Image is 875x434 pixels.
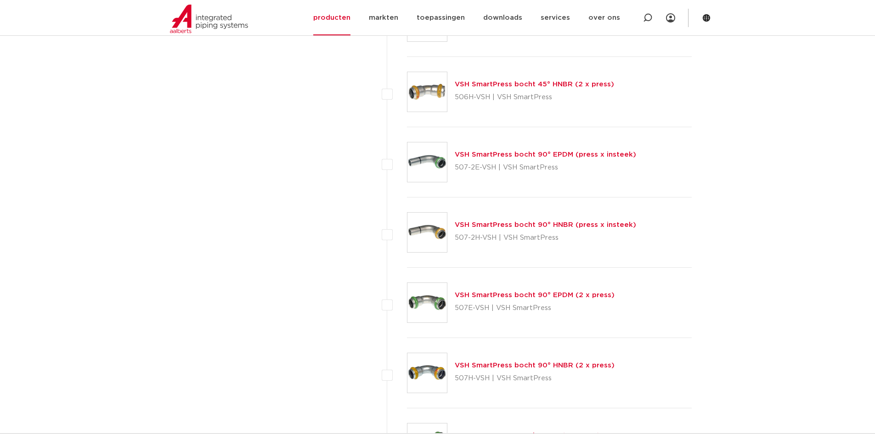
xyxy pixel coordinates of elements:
[407,283,447,322] img: Thumbnail for VSH SmartPress bocht 90° EPDM (2 x press)
[407,142,447,182] img: Thumbnail for VSH SmartPress bocht 90° EPDM (press x insteek)
[455,221,636,228] a: VSH SmartPress bocht 90° HNBR (press x insteek)
[455,231,636,245] p: 507-2H-VSH | VSH SmartPress
[455,160,636,175] p: 507-2E-VSH | VSH SmartPress
[407,72,447,112] img: Thumbnail for VSH SmartPress bocht 45° HNBR (2 x press)
[455,151,636,158] a: VSH SmartPress bocht 90° EPDM (press x insteek)
[407,213,447,252] img: Thumbnail for VSH SmartPress bocht 90° HNBR (press x insteek)
[455,371,615,386] p: 507H-VSH | VSH SmartPress
[407,353,447,393] img: Thumbnail for VSH SmartPress bocht 90° HNBR (2 x press)
[455,90,614,105] p: 506H-VSH | VSH SmartPress
[455,301,615,316] p: 507E-VSH | VSH SmartPress
[455,81,614,88] a: VSH SmartPress bocht 45° HNBR (2 x press)
[455,292,615,299] a: VSH SmartPress bocht 90° EPDM (2 x press)
[455,362,615,369] a: VSH SmartPress bocht 90° HNBR (2 x press)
